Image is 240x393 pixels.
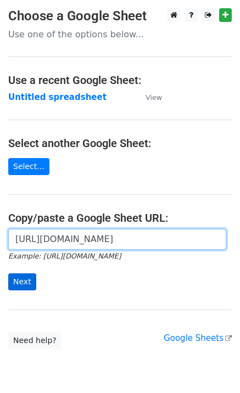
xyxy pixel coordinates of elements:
a: Untitled spreadsheet [8,92,107,102]
p: Use one of the options below... [8,29,232,40]
h4: Select another Google Sheet: [8,137,232,150]
h4: Use a recent Google Sheet: [8,74,232,87]
small: View [146,93,162,102]
a: Select... [8,158,49,175]
a: View [135,92,162,102]
h4: Copy/paste a Google Sheet URL: [8,211,232,224]
a: Need help? [8,332,62,349]
small: Example: [URL][DOMAIN_NAME] [8,252,121,260]
input: Next [8,273,36,290]
a: Google Sheets [164,333,232,343]
input: Paste your Google Sheet URL here [8,229,226,250]
h3: Choose a Google Sheet [8,8,232,24]
iframe: Chat Widget [185,340,240,393]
